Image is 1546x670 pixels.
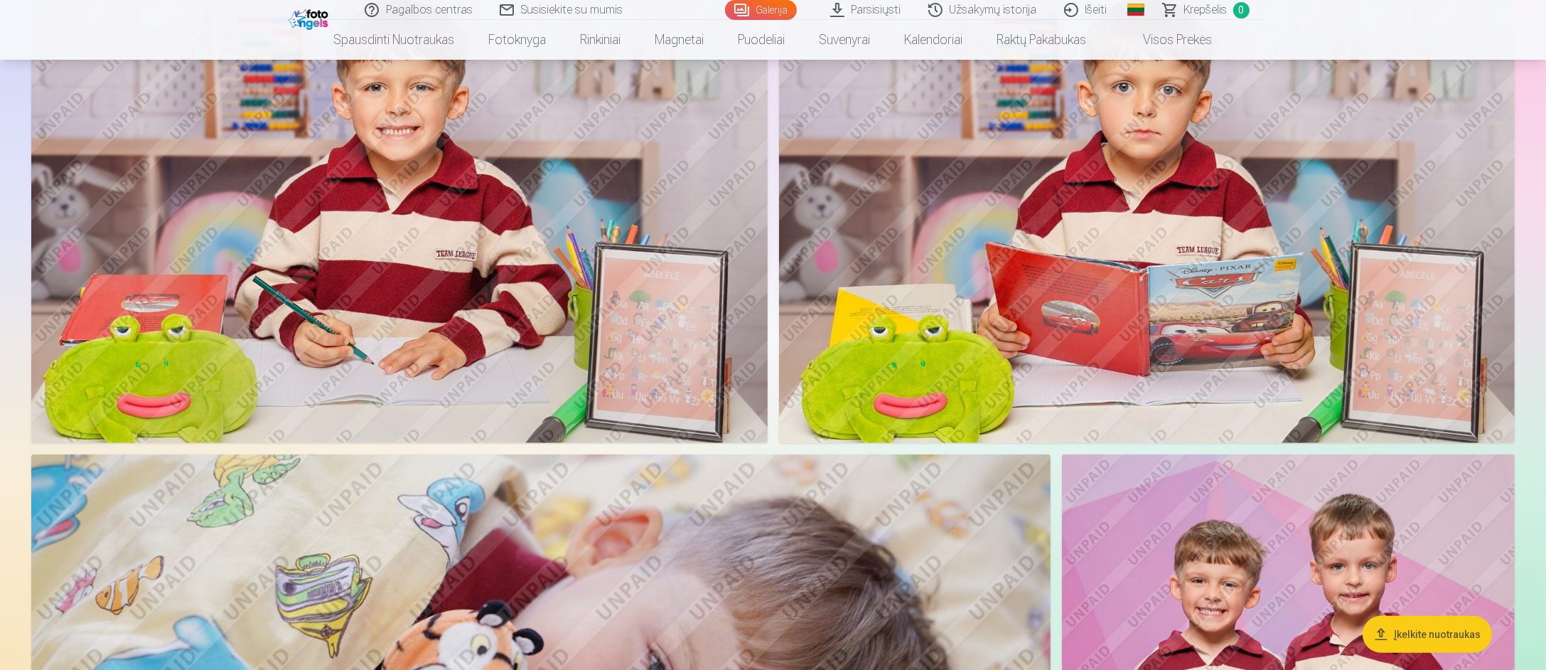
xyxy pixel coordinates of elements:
[638,20,721,60] a: Magnetai
[564,20,638,60] a: Rinkiniai
[888,20,980,60] a: Kalendoriai
[802,20,888,60] a: Suvenyrai
[721,20,802,60] a: Puodeliai
[1363,616,1492,653] button: Įkelkite nuotraukas
[317,20,472,60] a: Spausdinti nuotraukas
[980,20,1104,60] a: Raktų pakabukas
[472,20,564,60] a: Fotoknyga
[1233,2,1250,18] span: 0
[1184,1,1228,18] span: Krepšelis
[289,6,332,30] img: /fa2
[1104,20,1230,60] a: Visos prekės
